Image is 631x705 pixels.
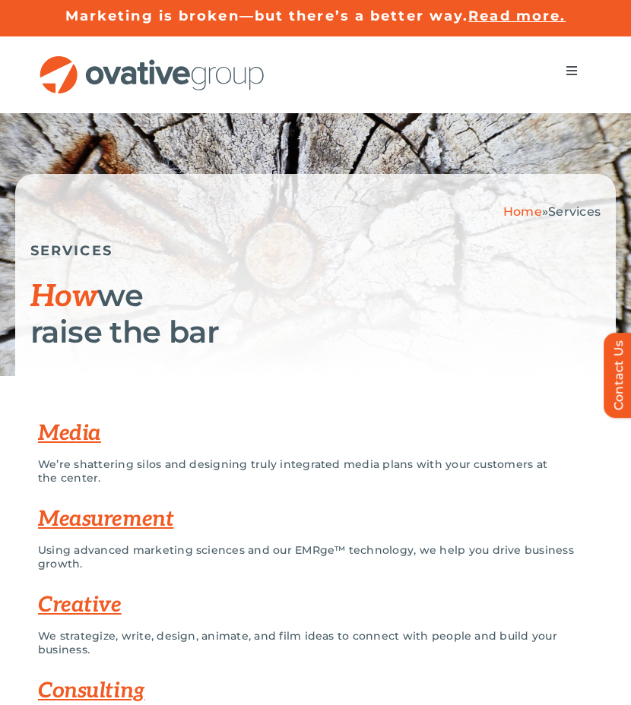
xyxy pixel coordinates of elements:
[65,8,469,24] a: Marketing is broken—but there’s a better way.
[38,421,101,446] a: Media
[503,204,601,219] span: »
[38,629,570,656] p: We strategize, write, design, animate, and film ideas to connect with people and build your busin...
[468,8,566,24] a: Read more.
[38,678,145,703] a: Consulting
[38,507,173,532] a: Measurement
[30,242,601,259] h5: SERVICES
[30,278,601,349] h1: we raise the bar
[38,593,122,618] a: Creative
[38,543,593,571] p: Using advanced marketing sciences and our EMRge™ technology, we help you drive business growth.
[503,204,542,219] a: Home
[30,279,97,315] span: How
[38,457,570,485] p: We’re shattering silos and designing truly integrated media plans with your customers at the center.
[38,54,266,68] a: OG_Full_horizontal_RGB
[550,55,593,86] nav: Menu
[548,204,601,219] span: Services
